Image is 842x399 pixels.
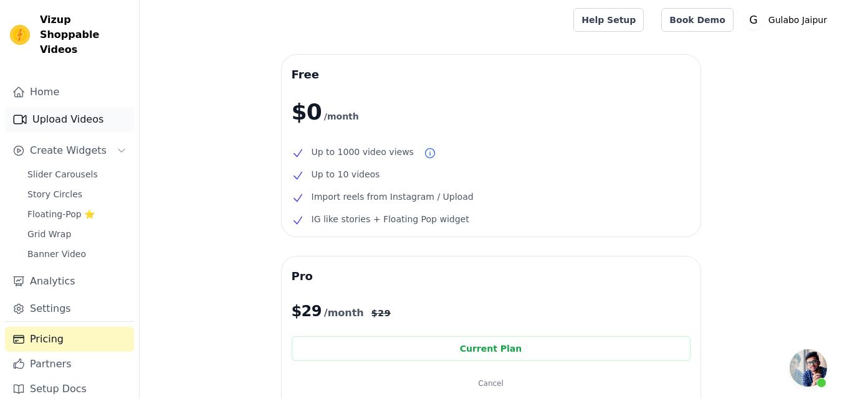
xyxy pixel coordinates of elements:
[573,8,644,32] a: Help Setup
[292,266,691,286] h3: Pro
[27,248,86,260] span: Banner Video
[27,188,82,200] span: Story Circles
[20,185,134,203] a: Story Circles
[790,349,827,387] a: Open chat
[324,306,364,321] span: /month
[27,168,98,181] span: Slider Carousels
[5,138,134,163] button: Create Widgets
[292,371,691,396] button: Cancel
[20,205,134,223] a: Floating-Pop ⭐
[371,307,391,319] span: $ 29
[292,301,322,321] span: $ 29
[744,9,832,31] button: G Gulabo Jaipur
[10,25,30,45] img: Vizup
[20,166,134,183] a: Slider Carousels
[312,189,474,204] span: Import reels from Instagram / Upload
[5,327,134,352] a: Pricing
[324,109,359,124] span: /month
[27,208,95,220] span: Floating-Pop ⭐
[40,12,129,57] span: Vizup Shoppable Videos
[5,352,134,377] a: Partners
[20,225,134,243] a: Grid Wrap
[5,107,134,132] a: Upload Videos
[292,100,322,124] span: $0
[5,80,134,105] a: Home
[661,8,733,32] a: Book Demo
[30,143,107,158] span: Create Widgets
[312,167,380,182] span: Up to 10 videos
[27,228,71,240] span: Grid Wrap
[312,144,414,159] span: Up to 1000 video views
[20,245,134,263] a: Banner Video
[5,296,134,321] a: Settings
[312,212,469,227] span: IG like stories + Floating Pop widget
[5,269,134,294] a: Analytics
[292,65,691,85] h3: Free
[749,14,757,26] text: G
[292,336,691,361] div: Current Plan
[763,9,832,31] p: Gulabo Jaipur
